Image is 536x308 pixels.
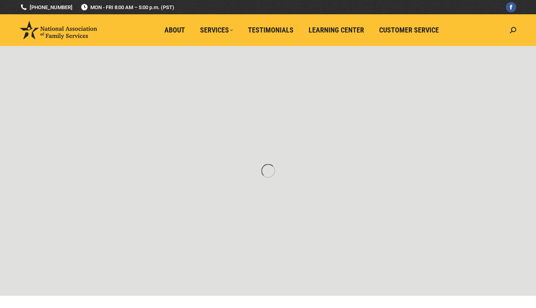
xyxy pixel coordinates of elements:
span: Learning Center [309,26,364,34]
a: Testimonials [242,23,299,38]
a: [PHONE_NUMBER] [20,4,72,11]
a: Facebook page opens in new window [506,2,516,12]
span: About [164,26,185,34]
span: Customer Service [379,26,439,34]
a: Customer Service [374,23,444,38]
span: Services [200,26,233,34]
span: Testimonials [248,26,294,34]
img: National Association of Family Services [20,21,97,39]
span: MON - FRI 8:00 AM – 5:00 p.m. (PST) [80,4,174,11]
a: Learning Center [303,23,370,38]
a: About [159,23,191,38]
